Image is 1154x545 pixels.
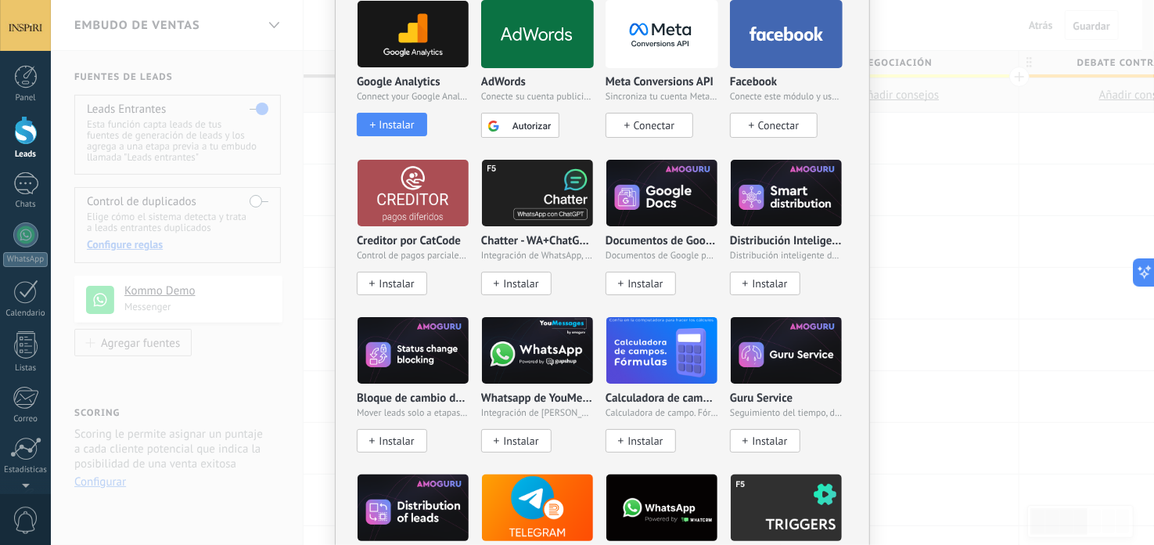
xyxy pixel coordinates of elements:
[482,312,593,388] img: logo_main.png
[627,277,663,291] span: Instalar
[758,118,799,132] span: Conectar
[357,159,481,316] div: Creditor por CatCode
[730,392,793,406] p: Guru Service
[512,121,551,131] span: Autorizar
[358,312,469,388] img: logo_main.png
[3,465,49,475] div: Estadísticas
[3,93,49,103] div: Panel
[3,309,49,319] div: Calendario
[752,435,787,448] span: Instalar
[606,429,676,453] button: Instalar
[730,429,800,453] button: Instalar
[379,435,414,448] span: Instalar
[730,316,843,474] div: Guru Service
[357,76,440,89] p: Google Analytics
[357,429,427,453] button: Instalar
[606,251,718,262] span: Documentos de Google por AMOGURU
[752,277,787,291] span: Instalar
[503,277,538,291] span: Instalar
[357,113,427,136] button: Instalar
[606,92,718,103] span: Sincroniza tu cuenta Meta para mejorar tus anuncios
[481,316,606,474] div: Whatsapp de YouMessages
[730,272,800,295] button: Instalar
[481,159,606,316] div: Chatter - WA+ChatGPT via Komanda F5
[379,118,414,132] div: Instalar
[730,76,777,89] p: Facebook
[481,408,594,419] span: Integración de [PERSON_NAME] y creador de bots
[482,155,593,231] img: logo_main.jpg
[730,408,843,419] span: Seguimiento del tiempo, distribución de leads
[481,92,594,103] span: Conecte su cuenta publicitaria y configure la publicidad en Google
[730,159,843,316] div: Distribución Inteligente por AMOGURU
[606,392,718,406] p: Calculadora de campo. Fórmulas
[3,252,48,267] div: WhatsApp
[634,118,674,132] span: Conectar
[606,312,717,388] img: logo_main.png
[379,277,414,291] span: Instalar
[481,251,594,262] span: Integración de WhatsApp, Telegram, Avito, VK & IG
[606,316,730,474] div: Calculadora de campo. Fórmulas
[606,113,718,138] a: Conectar
[357,272,427,295] button: Instalar
[357,316,481,474] div: Bloque de cambio de estado de AMOGURU
[731,312,842,388] img: logo_main.png
[481,429,552,453] button: Instalar
[606,408,718,419] span: Calculadora de campo. Fórmulas
[3,363,49,374] div: Listas
[606,159,730,316] div: Documentos de Google por AMOGURU
[606,155,717,231] img: logo_main.png
[730,92,843,103] span: Conecte este módulo y use la publicidad en Facebook
[357,251,469,262] span: Control de pagos parciales en un lead
[357,235,461,248] p: Creditor por CatCode
[730,235,843,248] p: Distribución Inteligente por AMOGURU
[606,76,714,89] p: Meta Conversions API
[503,435,538,448] span: Instalar
[606,272,676,295] button: Instalar
[481,76,526,89] p: AdWords
[357,92,469,103] span: Connect your Google Analytics account and create custom Google Analytics
[606,235,718,248] p: Documentos de Google por AMOGURU
[357,392,469,406] p: Bloque de cambio de estado de AMOGURU
[731,155,842,231] img: logo_main.png
[481,272,552,295] button: Instalar
[3,414,49,424] div: Correo
[627,435,663,448] span: Instalar
[481,113,594,138] a: Autorizar
[730,113,843,138] a: Conectar
[3,150,49,160] div: Leads
[481,392,594,406] p: Whatsapp de YouMessages
[730,251,843,262] span: Distribución inteligente de leads de amoGURU
[3,200,49,210] div: Chats
[357,408,469,419] span: Mover leads solo a etapas configuradas.
[481,235,594,248] p: Chatter - WA+ChatGPT via Komanda F5
[358,155,469,231] img: logo_main.png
